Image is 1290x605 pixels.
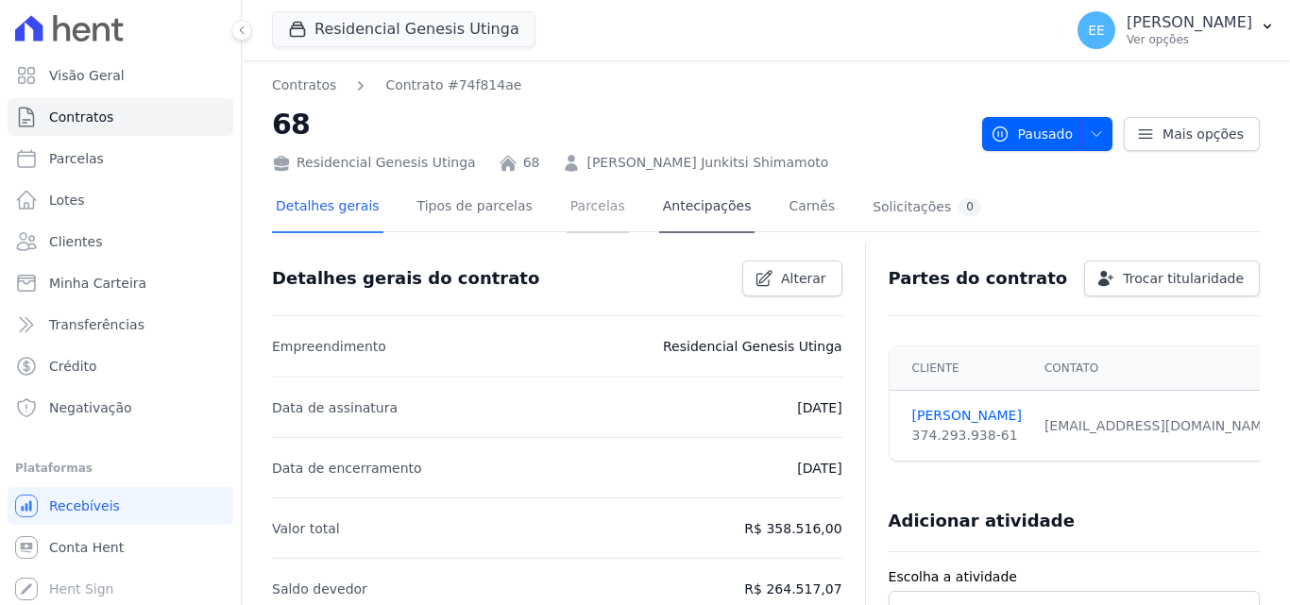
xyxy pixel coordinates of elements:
span: EE [1088,24,1105,37]
a: 68 [523,153,540,173]
a: Antecipações [659,183,755,233]
p: Data de encerramento [272,457,422,479]
div: Residencial Genesis Utinga [272,153,476,173]
nav: Breadcrumb [272,76,967,95]
span: Trocar titularidade [1123,269,1244,288]
p: Data de assinatura [272,396,398,419]
p: Valor total [272,517,340,540]
span: Recebíveis [49,496,120,515]
a: Minha Carteira [8,264,233,302]
a: Crédito [8,347,233,385]
span: Alterar [781,269,826,288]
a: Tipos de parcelas [414,183,536,233]
div: [EMAIL_ADDRESS][DOMAIN_NAME] [1044,416,1276,436]
div: Solicitações [873,198,981,216]
span: Crédito [49,357,97,376]
p: [DATE] [797,457,841,479]
th: Cliente [890,346,1033,391]
button: Residencial Genesis Utinga [272,11,535,47]
p: Empreendimento [272,335,386,358]
p: Residencial Genesis Utinga [663,335,842,358]
a: [PERSON_NAME] Junkitsi Shimamoto [586,153,828,173]
span: Minha Carteira [49,274,146,293]
button: Pausado [982,117,1112,151]
span: Visão Geral [49,66,125,85]
a: Conta Hent [8,529,233,566]
h3: Detalhes gerais do contrato [272,267,539,290]
label: Escolha a atividade [889,567,1260,587]
h3: Adicionar atividade [889,510,1075,532]
a: [PERSON_NAME] [912,406,1022,426]
h3: Partes do contrato [889,267,1068,290]
a: Lotes [8,181,233,219]
a: Contratos [272,76,336,95]
span: Parcelas [49,149,104,168]
a: Visão Geral [8,57,233,94]
div: 0 [959,198,981,216]
a: Transferências [8,306,233,344]
a: Clientes [8,223,233,260]
span: Contratos [49,108,113,126]
a: Parcelas [8,140,233,177]
a: Parcelas [567,183,629,233]
h2: 68 [272,103,967,145]
span: Negativação [49,398,132,417]
p: Saldo devedor [272,578,367,600]
span: Pausado [991,117,1073,151]
p: Ver opções [1127,32,1252,47]
a: Mais opções [1124,117,1260,151]
a: Trocar titularidade [1084,260,1260,296]
nav: Breadcrumb [272,76,521,95]
th: Contato [1033,346,1287,391]
button: EE [PERSON_NAME] Ver opções [1062,4,1290,57]
span: Lotes [49,191,85,210]
div: 374.293.938-61 [912,426,1022,445]
span: Mais opções [1163,125,1244,143]
span: Transferências [49,315,144,334]
a: Detalhes gerais [272,183,383,233]
p: R$ 358.516,00 [744,517,841,540]
div: Plataformas [15,457,226,479]
span: Conta Hent [49,538,124,557]
a: Contratos [8,98,233,136]
a: Negativação [8,389,233,427]
a: Carnês [785,183,839,233]
span: Clientes [49,232,102,251]
a: Solicitações0 [869,183,985,233]
a: Alterar [742,260,842,296]
p: [DATE] [797,396,841,419]
a: Recebíveis [8,487,233,525]
a: Contrato #74f814ae [385,76,521,95]
p: [PERSON_NAME] [1127,13,1252,32]
p: R$ 264.517,07 [744,578,841,600]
